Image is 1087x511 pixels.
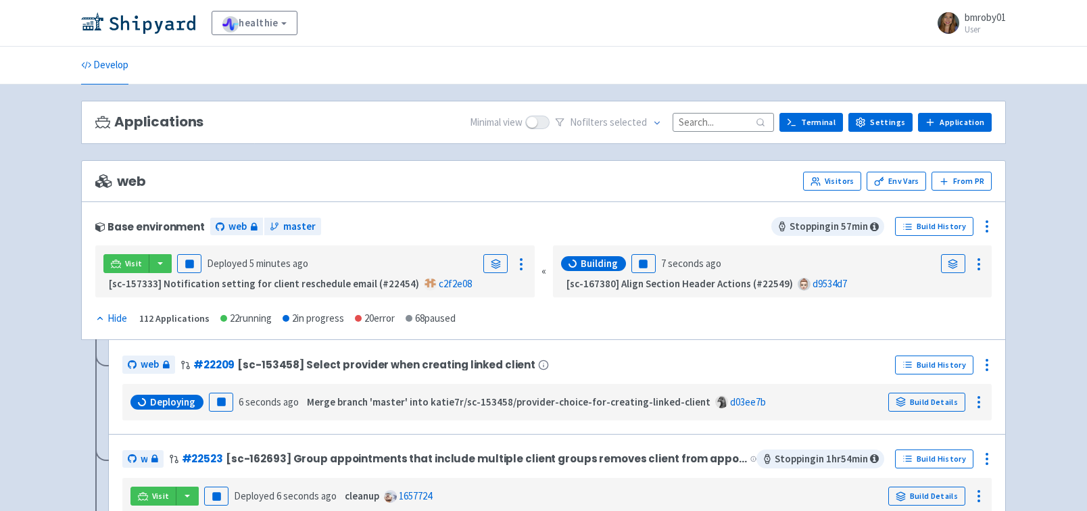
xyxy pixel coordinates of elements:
a: healthie [212,11,297,35]
a: Settings [848,113,913,132]
a: Build History [895,356,973,374]
span: Deploying [150,395,195,409]
h3: Applications [95,114,203,130]
time: 7 seconds ago [661,257,721,270]
img: Shipyard logo [81,12,195,34]
div: Base environment [95,221,205,233]
div: 20 error [355,311,395,326]
time: 6 seconds ago [276,489,337,502]
div: 22 running [220,311,272,326]
a: Env Vars [867,172,926,191]
span: [sc-162693] Group appointments that include multiple client groups removes client from appointmen... [226,453,748,464]
a: c2f2e08 [439,277,472,290]
input: Search... [673,113,774,131]
div: 68 paused [406,311,456,326]
small: User [965,25,1006,34]
a: Visitors [803,172,861,191]
strong: [sc-167380] Align Section Header Actions (#22549) [566,277,793,290]
strong: cleanup [345,489,379,502]
a: Terminal [779,113,843,132]
a: 1657724 [399,489,432,502]
span: Deployed [234,489,337,502]
span: web [228,219,247,235]
a: Build History [895,449,973,468]
div: Hide [95,311,127,326]
a: #22209 [193,358,235,372]
span: No filter s [570,115,647,130]
a: web [122,356,175,374]
a: Visit [130,487,176,506]
time: 6 seconds ago [239,395,299,408]
strong: Merge branch 'master' into katie7r/sc-153458/provider-choice-for-creating-linked-client [307,395,710,408]
span: web [95,174,145,189]
span: Deployed [207,257,308,270]
a: Application [918,113,992,132]
a: bmroby01 User [929,12,1006,34]
a: Build Details [888,393,965,412]
div: 112 Applications [139,311,210,326]
span: bmroby01 [965,11,1006,24]
a: Develop [81,47,128,84]
span: Stopping in 57 min [771,217,884,236]
button: Pause [631,254,656,273]
a: Visit [103,254,149,273]
span: selected [610,116,647,128]
a: master [264,218,321,236]
button: Pause [177,254,201,273]
span: web [141,357,159,372]
a: #22523 [182,452,223,466]
a: d9534d7 [813,277,847,290]
a: web [210,218,263,236]
span: Minimal view [470,115,523,130]
span: Visit [152,491,170,502]
span: master [283,219,316,235]
a: d03ee7b [730,395,766,408]
div: « [541,245,546,297]
button: Hide [95,311,128,326]
time: 5 minutes ago [249,257,308,270]
button: From PR [932,172,992,191]
span: Stopping in 1 hr 54 min [756,449,884,468]
a: Build Details [888,487,965,506]
a: web [122,450,164,468]
span: Visit [125,258,143,269]
strong: [sc-157333] Notification setting for client reschedule email (#22454) [109,277,419,290]
button: Pause [204,487,228,506]
span: [sc-153458] Select provider when creating linked client [237,359,535,370]
a: Build History [895,217,973,236]
span: Building [581,257,618,270]
div: 2 in progress [283,311,344,326]
span: web [141,452,147,467]
button: Pause [209,393,233,412]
